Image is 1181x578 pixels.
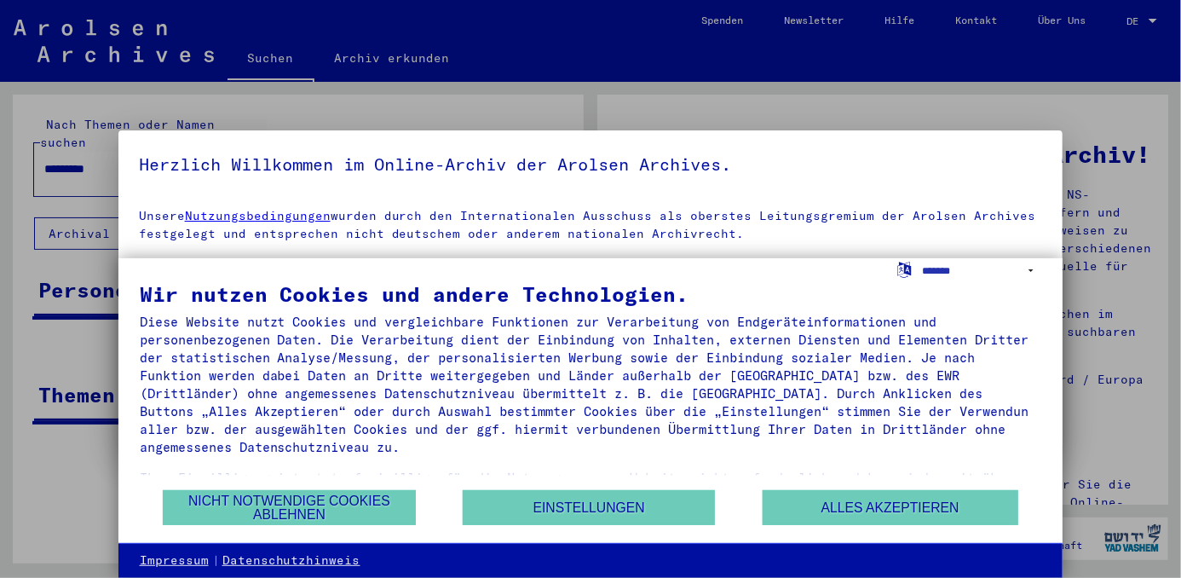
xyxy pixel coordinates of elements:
[139,255,1043,344] p: Bitte beachten Sie, dass dieses Portal über NS - Verfolgte sensible Daten zu identifizierten oder...
[463,490,715,525] button: Einstellungen
[139,151,1043,178] h5: Herzlich Willkommen im Online-Archiv der Arolsen Archives.
[140,284,1042,304] div: Wir nutzen Cookies und andere Technologien.
[185,208,331,223] a: Nutzungsbedingungen
[896,261,913,277] label: Sprache auswählen
[140,313,1042,456] div: Diese Website nutzt Cookies und vergleichbare Funktionen zur Verarbeitung von Endgeräteinformatio...
[163,490,415,525] button: Nicht notwendige Cookies ablehnen
[763,490,1018,525] button: Alles akzeptieren
[222,552,360,569] a: Datenschutzhinweis
[922,258,1041,283] select: Sprache auswählen
[139,207,1043,243] p: Unsere wurden durch den Internationalen Ausschuss als oberstes Leitungsgremium der Arolsen Archiv...
[140,552,209,569] a: Impressum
